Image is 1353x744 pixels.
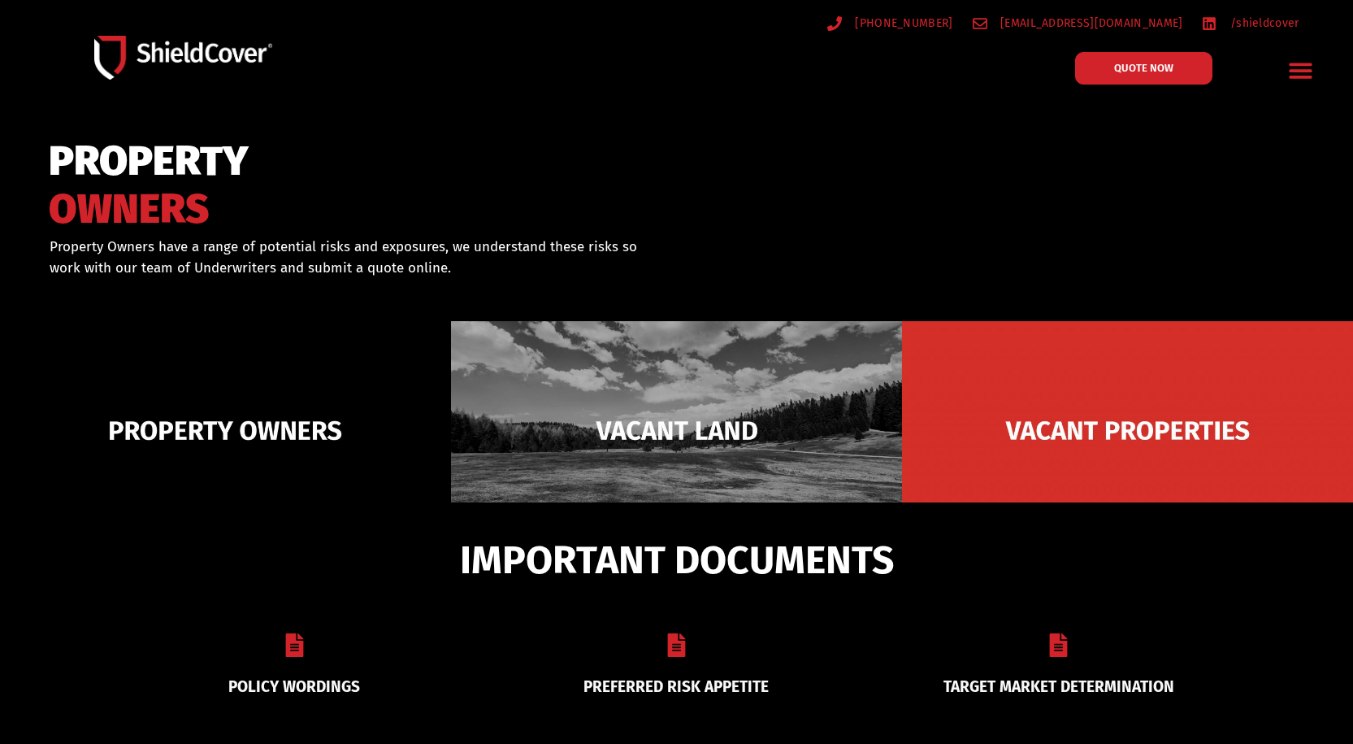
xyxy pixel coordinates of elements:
[49,145,249,178] span: PROPERTY
[943,677,1174,696] a: TARGET MARKET DETERMINATION
[94,36,272,80] img: Shield-Cover-Underwriting-Australia-logo-full
[1226,13,1299,33] span: /shieldcover
[451,321,902,540] img: Vacant Land liability cover
[583,677,769,696] a: PREFERRED RISK APPETITE
[996,13,1182,33] span: [EMAIL_ADDRESS][DOMAIN_NAME]
[1075,52,1212,85] a: QUOTE NOW
[851,13,952,33] span: [PHONE_NUMBER]
[1114,63,1173,73] span: QUOTE NOW
[1202,13,1299,33] a: /shieldcover
[228,677,360,696] a: POLICY WORDINGS
[460,545,894,576] span: IMPORTANT DOCUMENTS
[827,13,953,33] a: [PHONE_NUMBER]
[50,237,656,278] p: Property Owners have a range of potential risks and exposures, we understand these risks so work ...
[973,13,1183,33] a: [EMAIL_ADDRESS][DOMAIN_NAME]
[1282,51,1320,89] div: Menu Toggle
